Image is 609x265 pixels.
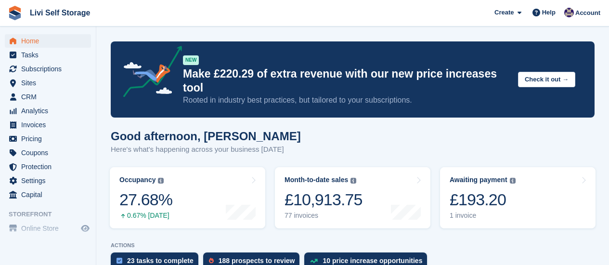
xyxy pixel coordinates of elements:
[21,132,79,146] span: Pricing
[21,222,79,235] span: Online Store
[575,8,600,18] span: Account
[183,55,199,65] div: NEW
[21,188,79,201] span: Capital
[26,5,94,21] a: Livi Self Storage
[111,242,595,249] p: ACTIONS
[209,258,214,264] img: prospect-51fa495bee0391a8d652442698ab0144808aea92771e9ea1ae160a38d050c398.svg
[440,167,596,228] a: Awaiting payment £193.20 1 invoice
[5,146,91,159] a: menu
[119,212,172,220] div: 0.67% [DATE]
[285,176,348,184] div: Month-to-date sales
[21,160,79,173] span: Protection
[285,212,363,220] div: 77 invoices
[5,118,91,132] a: menu
[564,8,574,17] img: Jim
[21,104,79,118] span: Analytics
[183,95,510,106] p: Rooted in industry best practices, but tailored to your subscriptions.
[111,130,301,143] h1: Good afternoon, [PERSON_NAME]
[119,176,155,184] div: Occupancy
[21,34,79,48] span: Home
[5,34,91,48] a: menu
[21,174,79,187] span: Settings
[5,132,91,146] a: menu
[518,72,575,88] button: Check it out →
[119,190,172,210] div: 27.68%
[5,76,91,90] a: menu
[21,48,79,62] span: Tasks
[310,259,318,263] img: price_increase_opportunities-93ffe204e8149a01c8c9dc8f82e8f89637d9d84a8eef4429ea346261dce0b2c0.svg
[21,76,79,90] span: Sites
[5,48,91,62] a: menu
[350,178,356,184] img: icon-info-grey-7440780725fd019a000dd9b08b2336e03edf1995a4989e88bcd33f0948082b44.svg
[117,258,122,264] img: task-75834270c22a3079a89374b754ae025e5fb1db73e45f91037f5363f120a921f8.svg
[183,67,510,95] p: Make £220.29 of extra revenue with our new price increases tool
[8,6,22,20] img: stora-icon-8386f47178a22dfd0bd8f6a31ec36ba5ce8667c1dd55bd0f319d3a0aa187defe.svg
[158,178,164,184] img: icon-info-grey-7440780725fd019a000dd9b08b2336e03edf1995a4989e88bcd33f0948082b44.svg
[450,176,507,184] div: Awaiting payment
[21,62,79,76] span: Subscriptions
[79,223,91,234] a: Preview store
[219,257,295,265] div: 188 prospects to review
[510,178,516,184] img: icon-info-grey-7440780725fd019a000dd9b08b2336e03edf1995a4989e88bcd33f0948082b44.svg
[5,62,91,76] a: menu
[542,8,556,17] span: Help
[9,210,96,219] span: Storefront
[450,190,516,210] div: £193.20
[5,160,91,173] a: menu
[5,188,91,201] a: menu
[5,174,91,187] a: menu
[5,90,91,104] a: menu
[21,146,79,159] span: Coupons
[5,104,91,118] a: menu
[110,167,265,228] a: Occupancy 27.68% 0.67% [DATE]
[285,190,363,210] div: £10,913.75
[127,257,194,265] div: 23 tasks to complete
[115,46,182,101] img: price-adjustments-announcement-icon-8257ccfd72463d97f412b2fc003d46551f7dbcb40ab6d574587a9cd5c0d94...
[494,8,514,17] span: Create
[21,90,79,104] span: CRM
[323,257,422,265] div: 10 price increase opportunities
[275,167,430,228] a: Month-to-date sales £10,913.75 77 invoices
[21,118,79,132] span: Invoices
[450,212,516,220] div: 1 invoice
[111,144,301,155] p: Here's what's happening across your business [DATE]
[5,222,91,235] a: menu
